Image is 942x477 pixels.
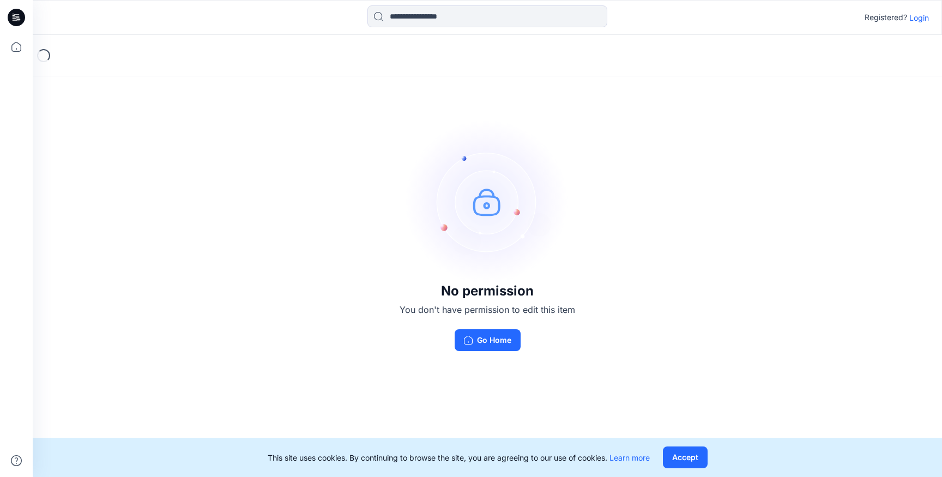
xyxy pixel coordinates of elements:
h3: No permission [400,283,575,299]
p: This site uses cookies. By continuing to browse the site, you are agreeing to our use of cookies. [268,452,650,463]
button: Accept [663,446,708,468]
button: Go Home [455,329,521,351]
a: Learn more [609,453,650,462]
p: Registered? [865,11,907,24]
p: Login [909,12,929,23]
p: You don't have permission to edit this item [400,303,575,316]
img: no-perm.svg [406,120,569,283]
